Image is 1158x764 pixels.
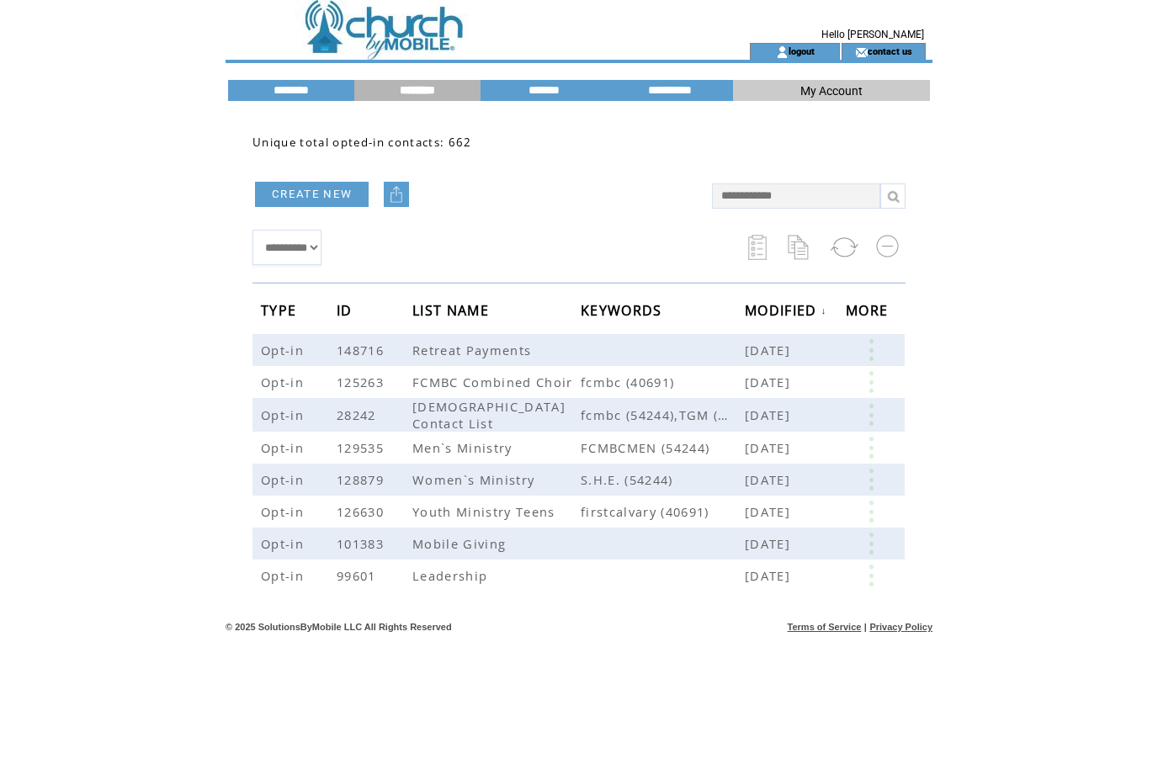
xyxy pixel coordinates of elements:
span: [DEMOGRAPHIC_DATA] Contact List [412,398,566,432]
a: contact us [868,45,912,56]
span: FCMBC Combined Choir [412,374,577,390]
span: Opt-in [261,471,308,488]
span: © 2025 SolutionsByMobile LLC All Rights Reserved [226,622,452,632]
span: 99601 [337,567,380,584]
span: Hello [PERSON_NAME] [821,29,924,40]
span: [DATE] [745,439,794,456]
span: 128879 [337,471,388,488]
span: ID [337,297,357,328]
span: 28242 [337,406,380,423]
span: Women`s Ministry [412,471,539,488]
img: account_icon.gif [776,45,789,59]
a: ID [337,305,357,315]
span: Leadership [412,567,491,584]
span: MORE [846,297,892,328]
span: FCMBCMEN (54244) [581,439,745,456]
span: | [864,622,867,632]
span: LIST NAME [412,297,493,328]
span: Youth Ministry Teens [412,503,560,520]
span: Men`s Ministry [412,439,517,456]
a: LIST NAME [412,305,493,315]
span: Opt-in [261,342,308,358]
img: contact_us_icon.gif [855,45,868,59]
span: My Account [800,84,863,98]
a: KEYWORDS [581,305,667,315]
span: [DATE] [745,471,794,488]
span: [DATE] [745,535,794,552]
span: Opt-in [261,503,308,520]
span: [DATE] [745,342,794,358]
span: 126630 [337,503,388,520]
span: S.H.E. (54244) [581,471,745,488]
span: Opt-in [261,535,308,552]
span: fcmbc (40691) [581,374,745,390]
span: TYPE [261,297,300,328]
span: Retreat Payments [412,342,535,358]
a: TYPE [261,305,300,315]
a: MODIFIED↓ [745,305,827,316]
span: firstcalvary (40691) [581,503,745,520]
span: Mobile Giving [412,535,510,552]
span: Opt-in [261,374,308,390]
span: MODIFIED [745,297,821,328]
span: Opt-in [261,406,308,423]
a: CREATE NEW [255,182,369,207]
span: fcmbc (54244),TGM (71441-US) [581,406,745,423]
span: 125263 [337,374,388,390]
a: logout [789,45,815,56]
span: Unique total opted-in contacts: 662 [252,135,472,150]
span: 148716 [337,342,388,358]
span: [DATE] [745,406,794,423]
span: 129535 [337,439,388,456]
span: 101383 [337,535,388,552]
img: upload.png [388,186,405,203]
a: Terms of Service [788,622,862,632]
a: Privacy Policy [869,622,932,632]
span: Opt-in [261,567,308,584]
span: [DATE] [745,567,794,584]
span: [DATE] [745,374,794,390]
span: Opt-in [261,439,308,456]
span: KEYWORDS [581,297,667,328]
span: [DATE] [745,503,794,520]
